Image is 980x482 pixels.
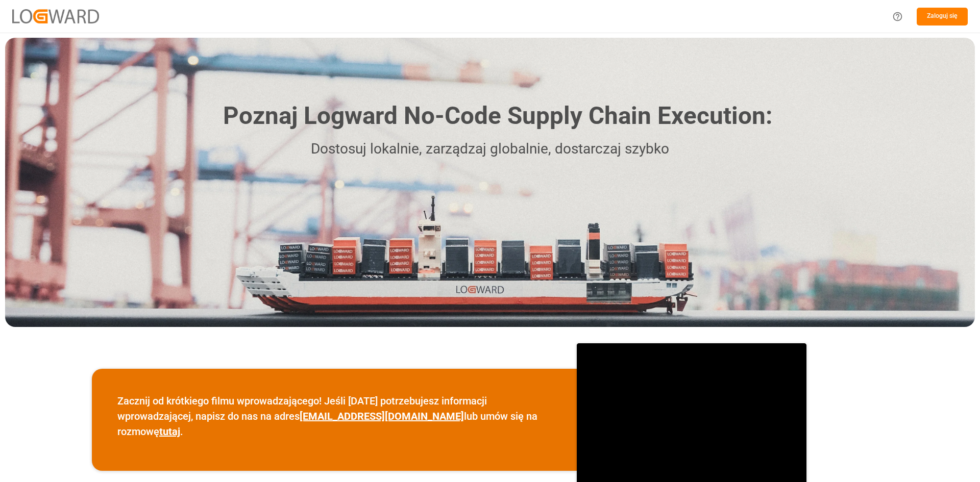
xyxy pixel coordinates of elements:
button: Zaloguj się [917,8,968,26]
font: Zacznij od krótkiego filmu wprowadzającego! Jeśli [DATE] potrzebujesz informacji wprowadzającej, ... [117,395,489,422]
font: Zaloguj się [927,12,958,19]
button: Centrum pomocy [886,5,909,28]
font: Poznaj Logward No-Code Supply Chain Execution: [223,102,772,130]
a: [EMAIL_ADDRESS][DOMAIN_NAME] [300,410,464,422]
font: . [180,425,183,438]
a: tutaj [159,425,180,438]
font: Dostosuj lokalnie, zarządzaj globalnie, dostarczaj szybko [311,140,669,157]
img: Logward_new_orange.png [12,9,99,23]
